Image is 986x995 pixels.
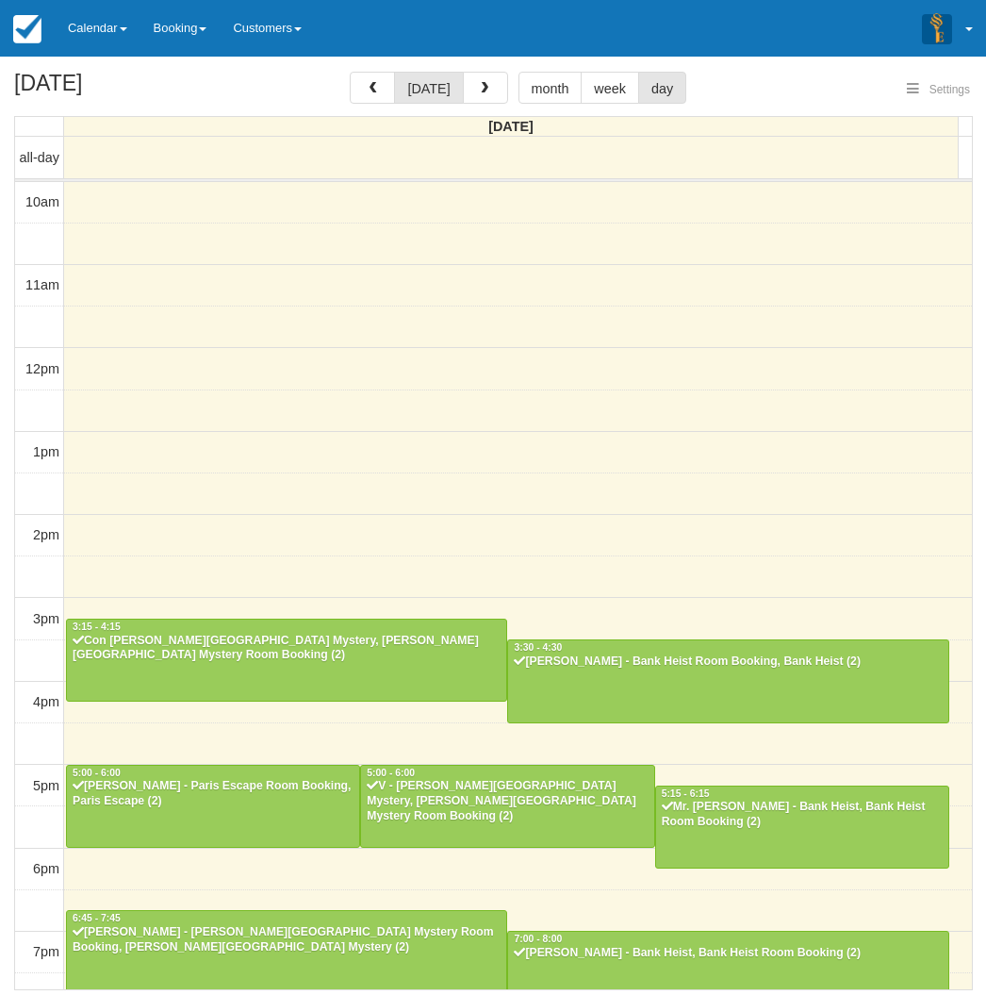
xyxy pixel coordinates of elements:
[66,910,507,993] a: 6:45 - 7:45[PERSON_NAME] - [PERSON_NAME][GEOGRAPHIC_DATA] Mystery Room Booking, [PERSON_NAME][GEO...
[73,913,121,923] span: 6:45 - 7:45
[66,619,507,702] a: 3:15 - 4:15Con [PERSON_NAME][GEOGRAPHIC_DATA] Mystery, [PERSON_NAME][GEOGRAPHIC_DATA] Mystery Roo...
[366,779,649,824] div: V - [PERSON_NAME][GEOGRAPHIC_DATA] Mystery, [PERSON_NAME][GEOGRAPHIC_DATA] Mystery Room Booking (2)
[33,444,59,459] span: 1pm
[929,83,970,96] span: Settings
[25,361,59,376] span: 12pm
[655,786,949,869] a: 5:15 - 6:15Mr. [PERSON_NAME] - Bank Heist, Bank Heist Room Booking (2)
[33,527,59,542] span: 2pm
[33,944,59,959] span: 7pm
[638,72,686,104] button: day
[367,768,415,778] span: 5:00 - 6:00
[33,611,59,626] span: 3pm
[33,861,59,876] span: 6pm
[33,694,59,709] span: 4pm
[394,72,463,104] button: [DATE]
[896,76,981,104] button: Settings
[507,639,948,722] a: 3:30 - 4:30[PERSON_NAME] - Bank Heist Room Booking, Bank Heist (2)
[72,925,501,955] div: [PERSON_NAME] - [PERSON_NAME][GEOGRAPHIC_DATA] Mystery Room Booking, [PERSON_NAME][GEOGRAPHIC_DAT...
[513,946,943,961] div: [PERSON_NAME] - Bank Heist, Bank Heist Room Booking (2)
[581,72,639,104] button: week
[922,13,952,43] img: A3
[20,150,59,165] span: all-day
[14,72,253,107] h2: [DATE]
[518,72,583,104] button: month
[73,768,121,778] span: 5:00 - 6:00
[514,934,562,944] span: 7:00 - 8:00
[72,779,354,809] div: [PERSON_NAME] - Paris Escape Room Booking, Paris Escape (2)
[662,788,710,799] span: 5:15 - 6:15
[25,194,59,209] span: 10am
[73,622,121,632] span: 3:15 - 4:15
[661,800,944,830] div: Mr. [PERSON_NAME] - Bank Heist, Bank Heist Room Booking (2)
[360,765,654,848] a: 5:00 - 6:00V - [PERSON_NAME][GEOGRAPHIC_DATA] Mystery, [PERSON_NAME][GEOGRAPHIC_DATA] Mystery Roo...
[514,642,562,653] span: 3:30 - 4:30
[25,277,59,292] span: 11am
[488,119,534,134] span: [DATE]
[13,15,41,43] img: checkfront-main-nav-mini-logo.png
[33,778,59,793] span: 5pm
[72,634,501,664] div: Con [PERSON_NAME][GEOGRAPHIC_DATA] Mystery, [PERSON_NAME][GEOGRAPHIC_DATA] Mystery Room Booking (2)
[513,655,943,670] div: [PERSON_NAME] - Bank Heist Room Booking, Bank Heist (2)
[66,765,360,848] a: 5:00 - 6:00[PERSON_NAME] - Paris Escape Room Booking, Paris Escape (2)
